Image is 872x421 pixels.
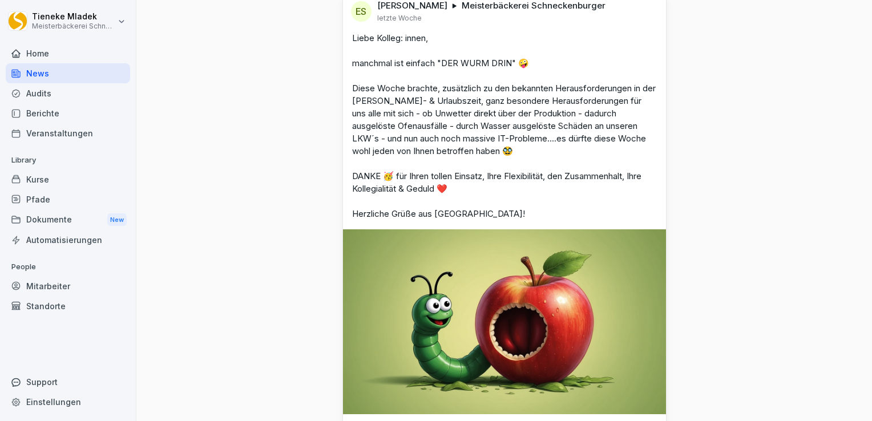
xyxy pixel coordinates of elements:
[377,14,422,23] p: letzte Woche
[32,22,115,30] p: Meisterbäckerei Schneckenburger
[6,43,130,63] a: Home
[343,229,666,414] img: c7nn9olzwdfb5eywwhcmmz6a.png
[6,209,130,230] a: DokumenteNew
[6,296,130,316] a: Standorte
[6,103,130,123] a: Berichte
[6,209,130,230] div: Dokumente
[32,12,115,22] p: Tieneke Mladek
[6,372,130,392] div: Support
[6,151,130,169] p: Library
[6,230,130,250] a: Automatisierungen
[6,83,130,103] a: Audits
[6,169,130,189] a: Kurse
[352,32,657,220] p: Liebe Kolleg: innen, manchmal ist einfach "DER WURM DRIN" 🤪 Diese Woche brachte, zusätzlich zu de...
[351,1,372,22] div: ES
[6,392,130,412] a: Einstellungen
[6,276,130,296] a: Mitarbeiter
[6,189,130,209] a: Pfade
[6,258,130,276] p: People
[6,63,130,83] a: News
[6,123,130,143] a: Veranstaltungen
[107,213,127,226] div: New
